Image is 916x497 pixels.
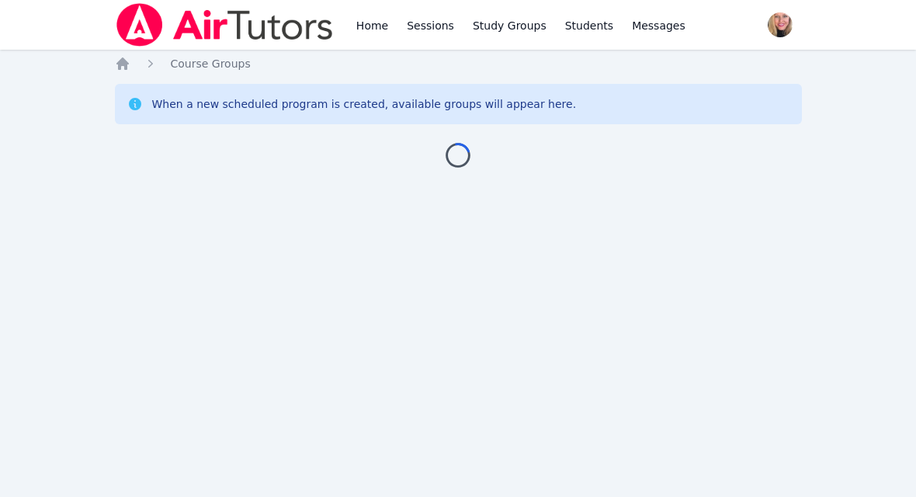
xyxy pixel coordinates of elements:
[115,56,802,71] nav: Breadcrumb
[152,96,577,112] div: When a new scheduled program is created, available groups will appear here.
[632,18,685,33] span: Messages
[171,56,251,71] a: Course Groups
[115,3,335,47] img: Air Tutors
[171,57,251,70] span: Course Groups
